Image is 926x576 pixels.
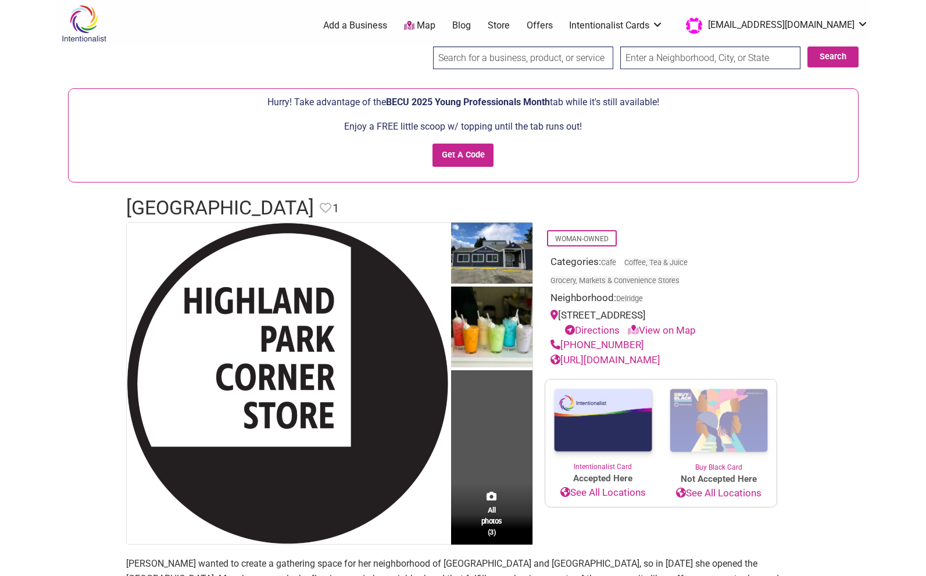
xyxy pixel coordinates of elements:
input: Enter a Neighborhood, City, or State [620,46,800,69]
li: sashiro@aol.com [680,15,868,36]
a: Grocery, Markets & Convenience Stores [550,276,680,285]
a: See All Locations [545,485,661,500]
h1: [GEOGRAPHIC_DATA] [126,194,314,222]
a: Offers [527,19,553,32]
a: [URL][DOMAIN_NAME] [550,354,660,366]
a: View on Map [628,324,696,336]
a: Intentionalist Card [545,380,661,472]
p: Hurry! Take advantage of the tab while it's still available! [74,95,852,110]
i: Favorite [320,202,331,214]
span: 1 [332,199,339,217]
span: All photos (3) [481,505,502,538]
a: Map [404,19,435,33]
img: Buy Black Card [661,380,777,462]
img: Highland Park Corner Store [127,223,448,544]
input: Get A Code [432,144,494,167]
a: Cafe [601,258,616,267]
a: Buy Black Card [661,380,777,473]
a: [PHONE_NUMBER] [550,339,644,350]
span: BECU 2025 Young Professionals Month [386,96,550,108]
button: Search [807,46,859,67]
a: Woman-Owned [555,235,609,243]
input: Search for a business, product, or service [433,46,613,69]
img: Intentionalist [56,5,112,42]
a: Intentionalist Cards [569,19,663,32]
span: Delridge [616,295,643,303]
a: Store [488,19,510,32]
div: Neighborhood: [550,291,771,309]
span: Not Accepted Here [661,473,777,486]
a: Directions [565,324,620,336]
img: Intentionalist Card [545,380,661,461]
a: Coffee, Tea & Juice [624,258,688,267]
span: Accepted Here [545,472,661,485]
a: Blog [452,19,471,32]
a: See All Locations [661,486,777,501]
div: [STREET_ADDRESS] [550,308,771,338]
a: Add a Business [323,19,387,32]
p: Enjoy a FREE little scoop w/ topping until the tab runs out! [74,119,852,134]
img: Highland Park Corner Store [451,223,532,287]
img: Highland Park Corner Store [451,287,532,371]
div: Categories: [550,255,771,291]
a: [EMAIL_ADDRESS][DOMAIN_NAME] [680,15,868,36]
